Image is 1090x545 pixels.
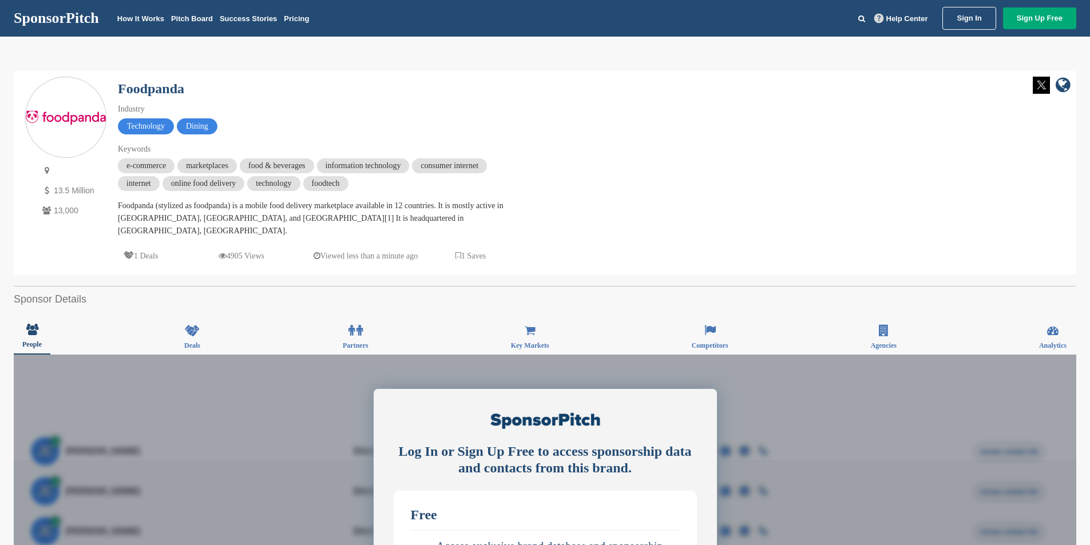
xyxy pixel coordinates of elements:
a: Help Center [872,12,930,25]
p: 1 Deals [124,249,158,263]
div: Free [411,508,680,522]
a: SponsorPitch [14,11,99,26]
span: Competitors [692,342,728,349]
span: Technology [118,118,174,134]
div: Industry [118,103,518,116]
div: Foodpanda (stylized as foodpanda) is a mobile food delivery marketplace available in 12 countries... [118,200,518,237]
p: 13,000 [39,204,106,218]
a: Foodpanda [118,81,184,96]
span: People [22,341,42,348]
div: Log In or Sign Up Free to access sponsorship data and contacts from this brand. [394,443,697,476]
div: Keywords [118,143,518,156]
a: company link [1056,77,1071,96]
a: Sign In [942,7,996,30]
a: Pitch Board [171,14,213,23]
img: Sponsorpitch & Foodpanda [26,110,106,125]
span: consumer internet [412,158,487,173]
span: Key Markets [511,342,549,349]
span: Deals [184,342,200,349]
span: Agencies [871,342,897,349]
p: 13.5 Million [39,184,106,198]
p: 4905 Views [219,249,264,263]
span: technology [247,176,300,191]
span: marketplaces [177,158,237,173]
img: Twitter white [1033,77,1050,94]
a: How It Works [117,14,164,23]
span: e-commerce [118,158,175,173]
span: internet [118,176,160,191]
span: foodtech [303,176,348,191]
a: Success Stories [220,14,277,23]
span: food & beverages [240,158,314,173]
a: Pricing [284,14,309,23]
p: 1 Saves [455,249,486,263]
span: online food delivery [162,176,245,191]
span: Analytics [1039,342,1067,349]
a: Sign Up Free [1003,7,1076,29]
p: Viewed less than a minute ago [314,249,418,263]
span: Dining [177,118,217,134]
span: Partners [343,342,368,349]
span: information technology [317,158,410,173]
h2: Sponsor Details [14,292,1076,307]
